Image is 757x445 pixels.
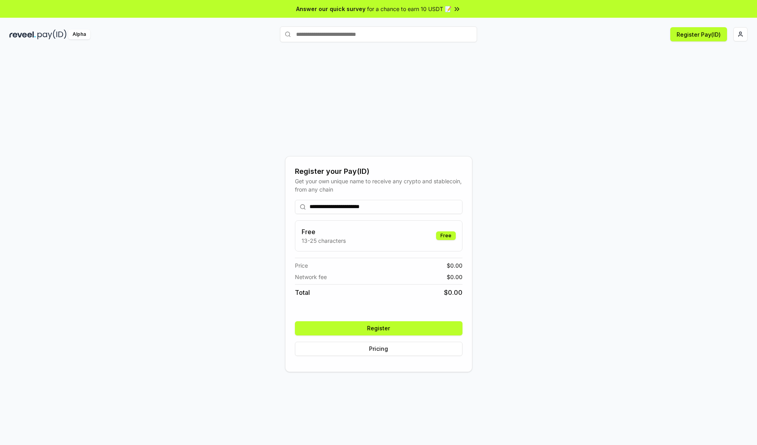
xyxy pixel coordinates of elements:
[367,5,451,13] span: for a chance to earn 10 USDT 📝
[444,288,462,297] span: $ 0.00
[302,236,346,245] p: 13-25 characters
[295,321,462,335] button: Register
[68,30,90,39] div: Alpha
[447,261,462,270] span: $ 0.00
[296,5,365,13] span: Answer our quick survey
[295,166,462,177] div: Register your Pay(ID)
[295,177,462,194] div: Get your own unique name to receive any crypto and stablecoin, from any chain
[302,227,346,236] h3: Free
[447,273,462,281] span: $ 0.00
[295,288,310,297] span: Total
[37,30,67,39] img: pay_id
[670,27,727,41] button: Register Pay(ID)
[295,342,462,356] button: Pricing
[436,231,456,240] div: Free
[9,30,36,39] img: reveel_dark
[295,273,327,281] span: Network fee
[295,261,308,270] span: Price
